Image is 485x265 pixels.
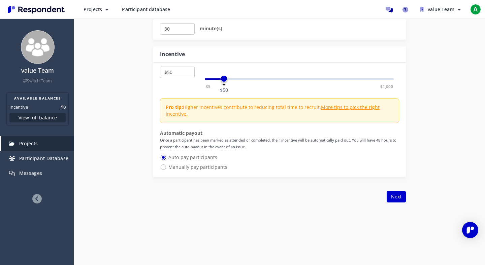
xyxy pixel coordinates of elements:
[470,4,481,15] span: A
[160,130,202,136] strong: Automatic payout
[23,78,52,84] a: Switch Team
[379,83,394,90] span: $1,000
[387,191,406,202] button: Next
[19,140,38,147] span: Projects
[219,86,229,94] span: $50
[117,3,175,15] a: Participant database
[160,138,396,149] small: Once a participant has been marked as attended or completed, their incentive will be automaticall...
[160,153,217,161] span: Auto-pay participants
[398,3,412,16] a: Help and support
[415,3,466,15] button: value Team
[61,104,66,110] dd: $0
[428,6,454,12] span: value Team
[9,96,66,101] h2: AVAILABLE BALANCES
[9,104,28,110] dt: Incentive
[19,155,69,161] span: Participant Database
[166,104,183,110] strong: Pro tip:
[160,163,227,171] span: Manually pay participants
[5,4,67,15] img: Respondent
[205,83,212,90] span: $5
[166,104,380,117] a: More tips to pick the right incentive
[122,6,170,12] span: Participant database
[9,113,66,122] button: View full balance
[4,67,71,74] h4: value Team
[382,3,396,16] a: Message participants
[6,92,69,125] section: Balance summary
[462,222,478,238] div: Open Intercom Messenger
[200,23,222,34] label: minute(s)
[160,50,185,58] div: Incentive
[469,3,482,15] button: A
[78,3,114,15] button: Projects
[21,30,55,64] img: team_avatar_256.png
[84,6,102,12] span: Projects
[19,170,42,176] span: Messages
[166,104,395,117] p: Higher incentives contribute to reducing total time to recruit. .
